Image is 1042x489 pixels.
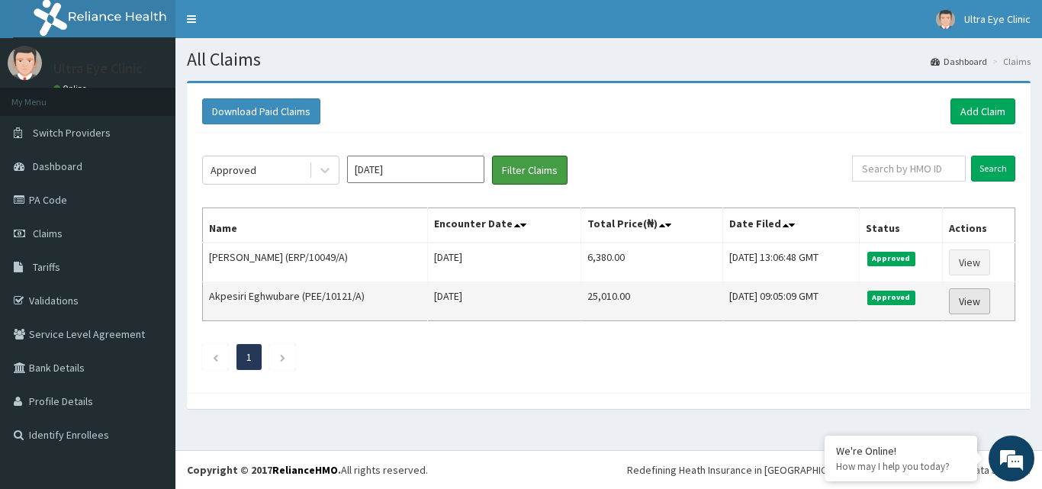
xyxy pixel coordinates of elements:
div: Minimize live chat window [250,8,287,44]
button: Filter Claims [492,156,568,185]
td: [DATE] [428,243,581,282]
a: Online [53,83,90,94]
a: RelianceHMO [272,463,338,477]
span: Claims [33,227,63,240]
textarea: Type your message and hit 'Enter' [8,327,291,380]
th: Date Filed [722,208,859,243]
div: We're Online! [836,444,966,458]
th: Actions [943,208,1015,243]
span: Switch Providers [33,126,111,140]
span: Dashboard [33,159,82,173]
h1: All Claims [187,50,1031,69]
a: Dashboard [931,55,987,68]
td: [PERSON_NAME] (ERP/10049/A) [203,243,428,282]
td: [DATE] 09:05:09 GMT [722,282,859,321]
div: Approved [211,162,256,178]
button: Download Paid Claims [202,98,320,124]
td: [DATE] [428,282,581,321]
div: Chat with us now [79,85,256,105]
a: View [949,249,990,275]
td: 6,380.00 [580,243,722,282]
p: Ultra Eye Clinic [53,62,143,76]
span: Approved [867,252,915,265]
a: Add Claim [950,98,1015,124]
span: Tariffs [33,260,60,274]
footer: All rights reserved. [175,450,1042,489]
th: Status [859,208,942,243]
input: Search [971,156,1015,182]
a: Page 1 is your current page [246,350,252,364]
p: How may I help you today? [836,460,966,473]
a: Next page [279,350,286,364]
td: [DATE] 13:06:48 GMT [722,243,859,282]
th: Total Price(₦) [580,208,722,243]
li: Claims [989,55,1031,68]
input: Select Month and Year [347,156,484,183]
th: Encounter Date [428,208,581,243]
img: User Image [8,46,42,80]
span: We're online! [88,147,211,301]
input: Search by HMO ID [852,156,966,182]
a: View [949,288,990,314]
img: d_794563401_company_1708531726252_794563401 [28,76,62,114]
td: 25,010.00 [580,282,722,321]
td: Akpesiri Eghwubare (PEE/10121/A) [203,282,428,321]
strong: Copyright © 2017 . [187,463,341,477]
span: Approved [867,291,915,304]
div: Redefining Heath Insurance in [GEOGRAPHIC_DATA] using Telemedicine and Data Science! [627,462,1031,478]
img: User Image [936,10,955,29]
a: Previous page [212,350,219,364]
span: Ultra Eye Clinic [964,12,1031,26]
th: Name [203,208,428,243]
